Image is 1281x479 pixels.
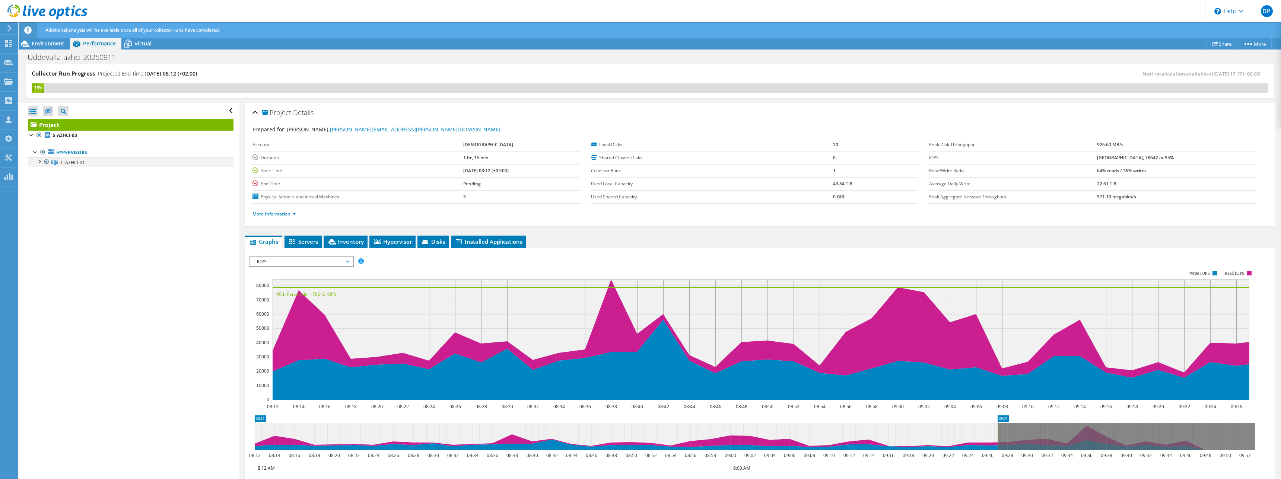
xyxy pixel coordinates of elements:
text: 09:14 [1074,403,1086,410]
a: Hypervisors [28,148,233,157]
text: 08:32 [447,452,459,459]
label: Peak Aggregate Network Throughput [929,193,1097,201]
text: 09:24 [962,452,974,459]
span: Environment [32,40,64,47]
b: 0 GiB [833,194,844,200]
text: 08:46 [586,452,597,459]
text: 09:52 [1239,452,1251,459]
text: 08:56 [685,452,696,459]
text: 09:24 [1205,403,1216,410]
b: 926.60 MB/s [1097,141,1123,148]
b: [DEMOGRAPHIC_DATA] [463,141,513,148]
text: 08:56 [840,403,852,410]
text: 09:02 [918,403,930,410]
text: 08:48 [736,403,747,410]
label: Prepared for: [252,126,286,133]
text: 09:34 [1061,452,1073,459]
text: 08:52 [788,403,800,410]
text: 09:36 [1081,452,1093,459]
text: 08:42 [546,452,558,459]
a: More [1237,38,1272,50]
b: 20 [833,141,838,148]
span: Installed Applications [455,238,522,245]
text: 09:26 [982,452,994,459]
text: 09:10 [823,452,835,459]
b: 1 hr, 15 min [463,154,489,161]
text: 09:28 [1002,452,1013,459]
span: [PERSON_NAME], [287,126,500,133]
label: IOPS [929,154,1097,162]
text: 08:28 [408,452,419,459]
label: Account [252,141,463,149]
b: S-AZHCI-03 [53,132,77,138]
text: 08:58 [866,403,878,410]
text: 09:04 [764,452,776,459]
span: Performance [83,40,116,47]
text: 08:58 [705,452,716,459]
text: 08:46 [710,403,721,410]
span: C-AZHCI-01 [61,159,85,166]
text: 09:26 [1231,403,1242,410]
text: 08:32 [527,403,539,410]
a: Share [1207,38,1237,50]
label: Used Shared Capacity [591,193,833,201]
text: 09:22 [943,452,954,459]
label: Local Disks [591,141,833,149]
text: 08:22 [348,452,360,459]
text: 60000 [256,311,269,317]
text: 09:50 [1220,452,1231,459]
text: 09:44 [1160,452,1172,459]
b: 1 [833,167,836,174]
label: Physical Servers and Virtual Machines [252,193,463,201]
label: Collector Runs [591,167,833,175]
text: 08:26 [388,452,399,459]
text: 08:34 [467,452,479,459]
text: 09:22 [1179,403,1190,410]
text: 09:08 [996,403,1008,410]
text: 08:50 [762,403,773,410]
span: IOPS [253,257,349,266]
text: 08:20 [328,452,340,459]
div: 1% [32,83,44,92]
h4: Projected End Time: [98,70,197,78]
label: Peak Disk Throughput [929,141,1097,149]
text: 09:00 [725,452,736,459]
text: 09:20 [922,452,934,459]
text: 09:16 [883,452,894,459]
label: Used Local Capacity [591,180,833,188]
b: Pending [463,181,481,187]
label: Start Time [252,167,463,175]
text: 40000 [256,339,269,346]
text: 08:30 [502,403,513,410]
b: [DATE] 08:12 (+02:00) [463,167,509,174]
svg: \n [1214,8,1221,15]
text: 0 [267,396,269,403]
text: 08:24 [423,403,435,410]
span: [DATE] 08:12 (+02:00) [144,70,197,77]
a: Project [28,119,233,131]
b: 43.84 TiB [833,181,852,187]
text: 09:40 [1121,452,1132,459]
text: 09:16 [1100,403,1112,410]
text: 08:36 [487,452,498,459]
text: 08:28 [476,403,487,410]
label: Shared Cluster Disks [591,154,833,162]
text: 08:12 [249,452,261,459]
text: 09:06 [970,403,982,410]
span: Virtual [134,40,152,47]
b: 22.61 TiB [1097,181,1116,187]
text: Read IOPS [1225,271,1245,276]
span: [DATE] 17:17 (+02:00) [1214,70,1261,77]
text: 09:00 [892,403,904,410]
text: 08:18 [345,403,357,410]
text: 10000 [256,382,269,389]
text: 08:16 [319,403,331,410]
label: Average Daily Write [929,180,1097,188]
text: 80000 [256,282,269,288]
b: 571.10 megabits/s [1097,194,1136,200]
span: Project [262,109,291,116]
text: 09:48 [1200,452,1211,459]
text: 09:06 [784,452,795,459]
span: Details [293,108,314,117]
text: 09:14 [863,452,875,459]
